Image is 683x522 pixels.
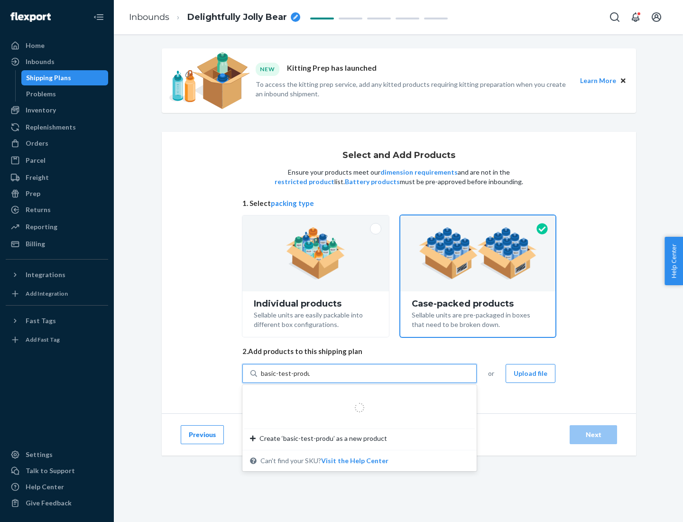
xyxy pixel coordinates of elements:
[342,151,455,160] h1: Select and Add Products
[26,139,48,148] div: Orders
[6,332,108,347] a: Add Fast Tag
[26,57,55,66] div: Inbounds
[6,153,108,168] a: Parcel
[618,75,628,86] button: Close
[6,202,108,217] a: Returns
[321,456,388,466] button: Create ‘basic-test-produ’ as a new productCan't find your SKU?
[286,227,345,280] img: individual-pack.facf35554cb0f1810c75b2bd6df2d64e.png
[26,41,45,50] div: Home
[6,136,108,151] a: Orders
[271,198,314,208] button: packing type
[275,177,334,186] button: restricted product
[10,12,51,22] img: Flexport logo
[26,316,56,326] div: Fast Tags
[6,103,108,118] a: Inventory
[21,70,109,85] a: Shipping Plans
[274,168,524,186] p: Ensure your products meet our and are not in the list. must be pre-approved before inbounding.
[6,479,108,494] a: Help Center
[242,346,555,356] span: 2. Add products to this shipping plan
[6,463,108,478] a: Talk to Support
[419,227,537,280] img: case-pack.59cecea509d18c883b923b81aeac6d0b.png
[287,63,377,75] p: Kitting Prep has launched
[6,313,108,328] button: Fast Tags
[6,186,108,201] a: Prep
[260,456,388,466] span: Can't find your SKU?
[6,54,108,69] a: Inbounds
[26,73,71,83] div: Shipping Plans
[6,170,108,185] a: Freight
[26,239,45,249] div: Billing
[412,308,544,329] div: Sellable units are pre-packaged in boxes that need to be broken down.
[259,434,387,443] span: Create ‘basic-test-produ’ as a new product
[570,425,617,444] button: Next
[89,8,108,27] button: Close Navigation
[6,447,108,462] a: Settings
[345,177,400,186] button: Battery products
[256,80,572,99] p: To access the kitting prep service, add any kitted products requiring kitting preparation when yo...
[488,369,494,378] span: or
[26,89,56,99] div: Problems
[254,299,378,308] div: Individual products
[242,198,555,208] span: 1. Select
[578,430,609,439] div: Next
[605,8,624,27] button: Open Search Box
[181,425,224,444] button: Previous
[506,364,555,383] button: Upload file
[6,236,108,252] a: Billing
[6,38,108,53] a: Home
[129,12,169,22] a: Inbounds
[26,156,46,165] div: Parcel
[26,270,65,280] div: Integrations
[26,105,56,115] div: Inventory
[26,173,49,182] div: Freight
[26,482,64,492] div: Help Center
[26,498,72,508] div: Give Feedback
[26,466,75,475] div: Talk to Support
[6,495,108,511] button: Give Feedback
[647,8,666,27] button: Open account menu
[26,122,76,132] div: Replenishments
[6,267,108,282] button: Integrations
[26,189,40,198] div: Prep
[21,86,109,102] a: Problems
[665,237,683,285] button: Help Center
[254,308,378,329] div: Sellable units are easily packable into different box configurations.
[412,299,544,308] div: Case-packed products
[6,120,108,135] a: Replenishments
[256,63,279,75] div: NEW
[380,168,458,177] button: dimension requirements
[6,286,108,301] a: Add Integration
[121,3,308,31] ol: breadcrumbs
[6,219,108,234] a: Reporting
[26,336,60,344] div: Add Fast Tag
[580,75,616,86] button: Learn More
[26,289,68,298] div: Add Integration
[26,450,53,459] div: Settings
[26,205,51,214] div: Returns
[26,222,57,232] div: Reporting
[261,369,310,378] input: Create ‘basic-test-produ’ as a new productCan't find your SKU?Visit the Help Center
[626,8,645,27] button: Open notifications
[187,11,287,24] span: Delightfully Jolly Bear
